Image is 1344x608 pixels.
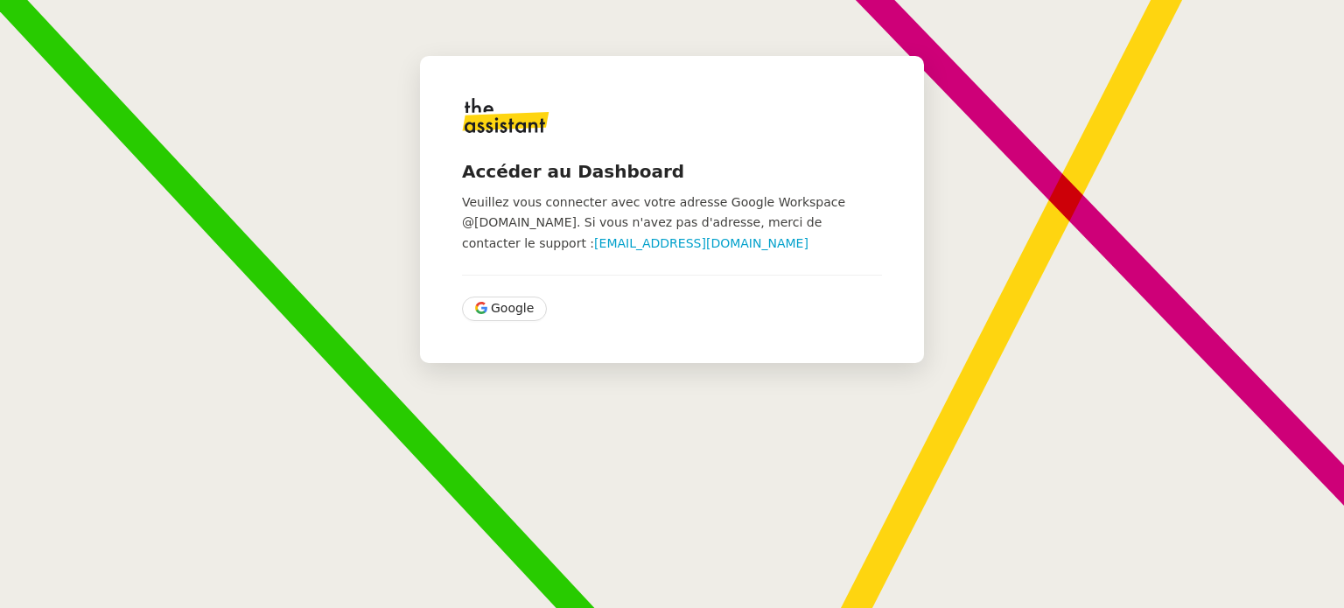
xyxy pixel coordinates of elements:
button: Google [462,297,547,321]
img: logo [462,98,549,133]
h4: Accéder au Dashboard [462,159,882,184]
span: Veuillez vous connecter avec votre adresse Google Workspace @[DOMAIN_NAME]. Si vous n'avez pas d'... [462,195,845,250]
a: [EMAIL_ADDRESS][DOMAIN_NAME] [594,236,808,250]
span: Google [491,298,534,318]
